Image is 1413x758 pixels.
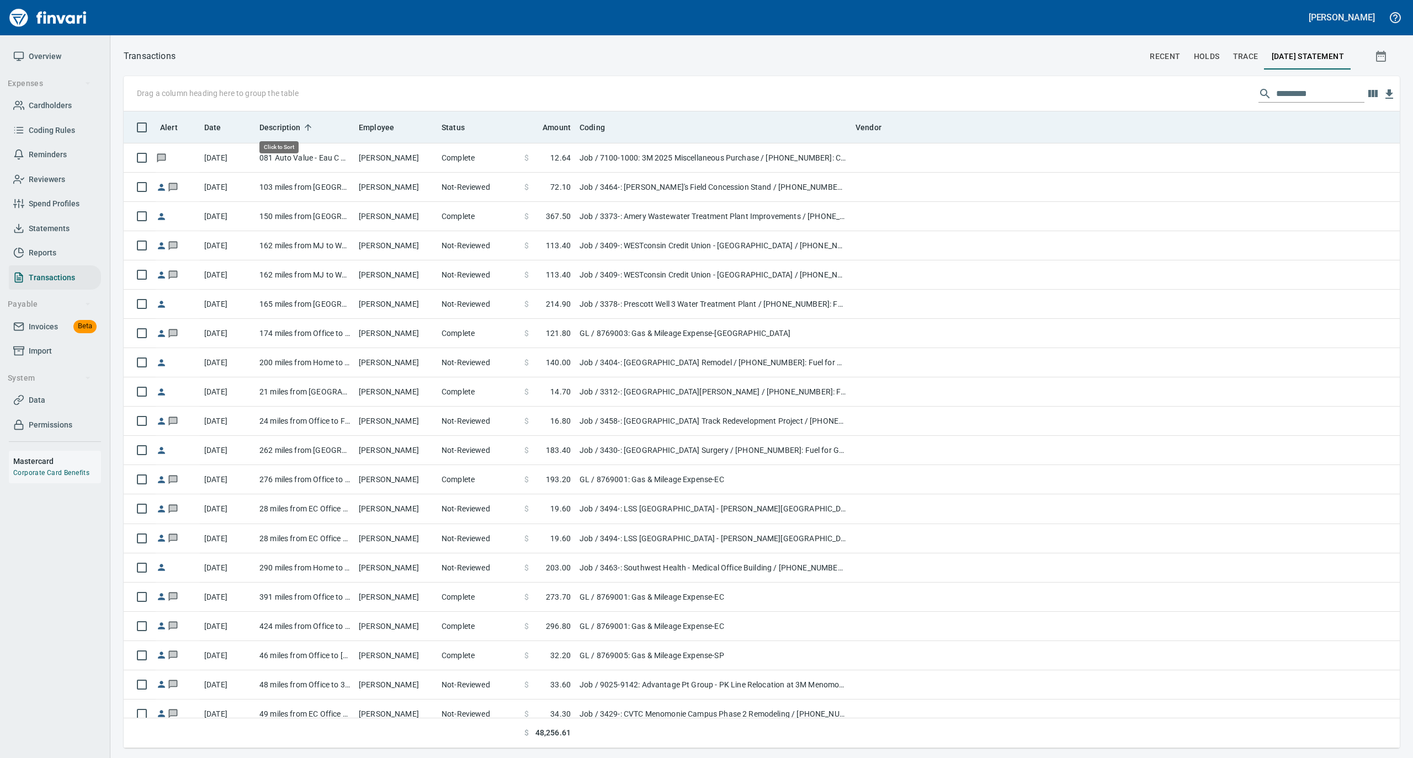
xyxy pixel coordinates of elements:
[156,476,167,483] span: Reimbursement
[200,612,255,641] td: [DATE]
[437,202,520,231] td: Complete
[156,154,167,161] span: Has messages
[437,670,520,700] td: Not-Reviewed
[167,534,179,541] span: Has messages
[354,641,437,670] td: [PERSON_NAME]
[550,415,571,426] span: 16.80
[546,621,571,632] span: 296.80
[255,553,354,583] td: 290 miles from Home to SWH MOB
[550,708,571,719] span: 34.30
[575,700,851,729] td: Job / 3429-: CVTC Menomonie Campus Phase 2 Remodeling / [PHONE_NUMBER]: Fuel for General Conditio...
[1194,50,1220,63] span: holds
[255,348,354,377] td: 200 miles from Home to [GEOGRAPHIC_DATA]
[354,583,437,612] td: [PERSON_NAME]
[437,348,520,377] td: Not-Reviewed
[156,592,167,600] span: Reimbursement
[200,670,255,700] td: [DATE]
[9,93,101,118] a: Cardholders
[437,290,520,319] td: Not-Reviewed
[167,417,179,424] span: Has messages
[255,465,354,494] td: 276 miles from Office to [GEOGRAPHIC_DATA], [GEOGRAPHIC_DATA], [GEOGRAPHIC_DATA]
[580,121,619,134] span: Coding
[200,231,255,260] td: [DATE]
[354,494,437,524] td: [PERSON_NAME]
[167,592,179,600] span: Has messages
[8,77,91,90] span: Expenses
[354,553,437,583] td: [PERSON_NAME]
[575,612,851,641] td: GL / 8769001: Gas & Mileage Expense-EC
[524,386,529,397] span: $
[437,173,520,202] td: Not-Reviewed
[354,524,437,553] td: [PERSON_NAME]
[437,465,520,494] td: Complete
[9,142,101,167] a: Reminders
[255,202,354,231] td: 150 miles from [GEOGRAPHIC_DATA][PERSON_NAME] to [GEOGRAPHIC_DATA] (round trip), 150 miles from [...
[255,143,354,173] td: 081 Auto Value - Eau C Eau Claire [GEOGRAPHIC_DATA]
[255,670,354,700] td: 48 miles from Office to 3M
[167,242,179,249] span: Has messages
[156,417,167,424] span: Reimbursement
[437,231,520,260] td: Not-Reviewed
[200,290,255,319] td: [DATE]
[167,681,179,688] span: Has messages
[524,182,529,193] span: $
[29,246,56,260] span: Reports
[156,212,167,220] span: Reimbursement
[29,148,67,162] span: Reminders
[575,494,851,524] td: Job / 3494-: LSS [GEOGRAPHIC_DATA] - [PERSON_NAME][GEOGRAPHIC_DATA] / [PHONE_NUMBER]: Fuel for Ge...
[354,348,437,377] td: [PERSON_NAME]
[575,524,851,553] td: Job / 3494-: LSS [GEOGRAPHIC_DATA] - [PERSON_NAME][GEOGRAPHIC_DATA] / [PHONE_NUMBER]: Fuel for Ge...
[524,650,529,661] span: $
[546,240,571,251] span: 113.40
[550,182,571,193] span: 72.10
[550,386,571,397] span: 14.70
[29,222,70,236] span: Statements
[200,583,255,612] td: [DATE]
[442,121,479,134] span: Status
[156,183,167,190] span: Reimbursement
[524,152,529,163] span: $
[3,368,95,388] button: System
[200,436,255,465] td: [DATE]
[524,503,529,514] span: $
[9,216,101,241] a: Statements
[359,121,408,134] span: Employee
[7,4,89,31] img: Finvari
[255,231,354,260] td: 162 miles from MJ to WCU PRESCOTT & Back
[156,622,167,629] span: Reimbursement
[3,294,95,314] button: Payable
[29,418,72,432] span: Permissions
[1233,50,1258,63] span: trace
[546,269,571,280] span: 113.40
[1364,86,1381,102] button: Choose columns to display
[255,700,354,729] td: 49 miles from EC Office to CVTC Menomonie
[13,469,89,477] a: Corporate Card Benefits
[167,476,179,483] span: Has messages
[575,290,851,319] td: Job / 3378-: Prescott Well 3 Water Treatment Plant / [PHONE_NUMBER]: Fuel for General Conditions/...
[575,583,851,612] td: GL / 8769001: Gas & Mileage Expense-EC
[550,533,571,544] span: 19.60
[255,641,354,670] td: 46 miles from Office to [GEOGRAPHIC_DATA]
[1272,50,1344,63] span: [DATE] Statement
[156,681,167,688] span: Reimbursement
[255,407,354,436] td: 24 miles from Office to FCHS
[437,700,520,729] td: Not-Reviewed
[546,211,571,222] span: 367.50
[1381,86,1398,103] button: Download Table
[156,710,167,717] span: Reimbursement
[575,465,851,494] td: GL / 8769001: Gas & Mileage Expense-EC
[124,50,176,63] p: Transactions
[255,377,354,407] td: 21 miles from [GEOGRAPHIC_DATA] to [GEOGRAPHIC_DATA]
[524,445,529,456] span: $
[524,415,529,426] span: $
[354,377,437,407] td: [PERSON_NAME]
[524,533,529,544] span: $
[354,260,437,290] td: [PERSON_NAME]
[156,505,167,512] span: Reimbursement
[204,121,221,134] span: Date
[29,197,79,211] span: Spend Profiles
[524,269,529,280] span: $
[200,407,255,436] td: [DATE]
[524,621,529,632] span: $
[156,563,167,570] span: Reimbursement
